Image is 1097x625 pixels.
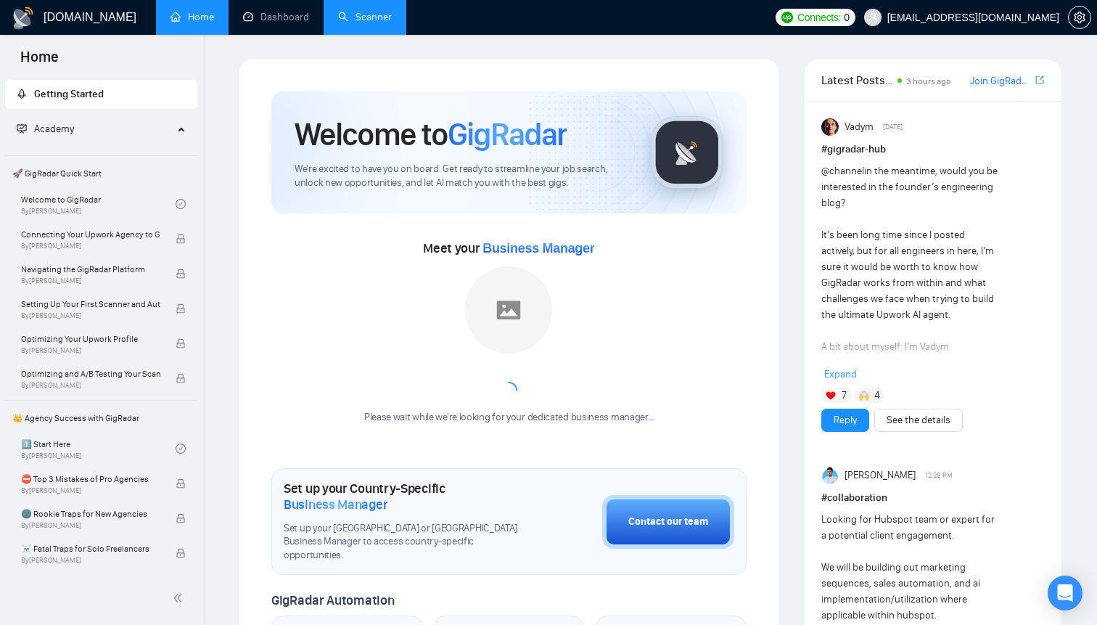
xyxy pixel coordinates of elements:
span: fund-projection-screen [17,123,27,134]
span: 4 [874,388,880,403]
span: By [PERSON_NAME] [21,277,160,285]
span: lock [176,513,186,523]
img: ❤️ [826,391,836,401]
span: GigRadar Automation [271,592,394,608]
span: By [PERSON_NAME] [21,381,160,390]
img: gigradar-logo.png [651,116,723,189]
h1: # collaboration [821,490,1044,506]
a: See the details [887,412,950,428]
span: lock [176,269,186,279]
span: [PERSON_NAME] [845,467,916,483]
span: 12:28 PM [925,469,953,482]
span: We're excited to have you on board. Get ready to streamline your job search, unlock new opportuni... [295,163,628,190]
span: By [PERSON_NAME] [21,242,160,250]
span: GigRadar [448,115,567,154]
span: Setting Up Your First Scanner and Auto-Bidder [21,297,160,311]
span: lock [176,234,186,244]
a: Reply [834,412,857,428]
span: Academy [34,123,74,135]
span: user [868,12,878,23]
a: export [1035,73,1044,87]
span: ⛔ Top 3 Mistakes of Pro Agencies [21,472,160,486]
span: Connecting Your Upwork Agency to GigRadar [21,227,160,242]
a: homeHome [170,11,214,23]
span: [DATE] [883,120,903,134]
button: setting [1068,6,1091,29]
div: Please wait while we're looking for your dedicated business manager... [356,411,662,425]
span: By [PERSON_NAME] [21,311,160,320]
span: export [1035,74,1044,86]
span: 7 [842,388,847,403]
span: Optimizing Your Upwork Profile [21,332,160,346]
span: 👑 Agency Success with GigRadar [7,404,196,433]
span: 🌚 Rookie Traps for New Agencies [21,507,160,521]
h1: # gigradar-hub [821,142,1044,158]
span: ☠️ Fatal Traps for Solo Freelancers [21,542,160,556]
span: 0 [844,9,850,25]
img: Bohdan Pyrih [821,467,839,484]
span: Business Manager [482,241,594,256]
span: Getting Started [34,88,104,100]
span: Expand [824,368,857,380]
a: 1️⃣ Start HereBy[PERSON_NAME] [21,433,176,465]
span: check-circle [176,444,186,454]
li: Getting Started [5,80,197,109]
span: Optimizing and A/B Testing Your Scanner for Better Results [21,367,160,381]
span: double-left [173,591,187,605]
span: Meet your [423,240,594,256]
button: Reply [821,409,869,432]
span: Home [9,46,70,77]
div: Open Intercom Messenger [1048,576,1082,610]
span: lock [176,478,186,489]
span: By [PERSON_NAME] [21,521,160,530]
span: By [PERSON_NAME] [21,346,160,355]
a: setting [1068,12,1091,23]
span: lock [176,338,186,348]
span: 3 hours ago [906,76,951,86]
span: Business Manager [284,497,387,512]
span: 🚀 GigRadar Quick Start [7,159,196,188]
h1: Set up your Country-Specific [284,481,530,512]
button: See the details [874,409,963,432]
a: dashboardDashboard [243,11,309,23]
span: By [PERSON_NAME] [21,556,160,565]
span: By [PERSON_NAME] [21,486,160,495]
span: lock [176,548,186,558]
a: Join GigRadar Slack Community [970,73,1032,89]
span: Vadym [845,119,874,135]
h1: Welcome to [295,115,567,154]
img: placeholder.png [465,266,552,354]
img: Vadym [821,118,839,136]
span: Academy [17,123,74,135]
span: check-circle [176,199,186,209]
span: Navigating the GigRadar Platform [21,262,160,277]
span: Latest Posts from the GigRadar Community [821,71,893,89]
span: lock [176,373,186,383]
span: Connects: [797,9,841,25]
a: searchScanner [338,11,392,23]
button: Contact our team [602,495,734,549]
span: lock [176,303,186,314]
span: setting [1069,12,1090,23]
div: Contact our team [628,514,708,530]
img: logo [12,7,35,30]
span: @channel [821,165,864,177]
span: rocket [17,89,27,99]
span: loading [498,380,519,401]
a: Welcome to GigRadarBy[PERSON_NAME] [21,188,176,220]
img: upwork-logo.png [781,12,793,23]
span: Set up your [GEOGRAPHIC_DATA] or [GEOGRAPHIC_DATA] Business Manager to access country-specific op... [284,522,530,563]
img: 🙌 [859,391,869,401]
